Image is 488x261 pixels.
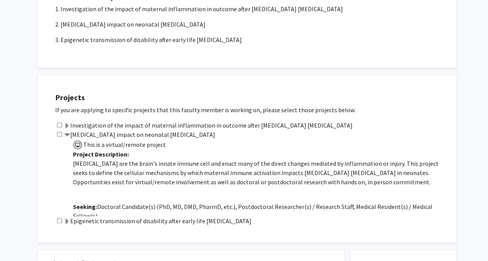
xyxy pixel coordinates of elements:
[73,150,129,158] b: Project Description:
[55,35,439,44] p: 3. Epigenetic transmission of disability after early life [MEDICAL_DATA]
[64,121,353,130] label: Investigation of the impact of maternal inflammation in outcome after [MEDICAL_DATA] [MEDICAL_DATA]
[55,20,439,29] p: 2. [MEDICAL_DATA] impact on neonatal [MEDICAL_DATA]
[64,216,252,226] label: Epigenetic transmission of disability after early life [MEDICAL_DATA]
[55,105,449,115] p: If you are applying to specific projects that this faculty member is working on, please select th...
[6,226,33,255] iframe: Chat
[64,130,215,139] label: [MEDICAL_DATA] impact on neonatal [MEDICAL_DATA]
[73,203,432,220] span: Doctoral Candidate(s) (PhD, MD, DMD, PharmD, etc.), Postdoctoral Researcher(s) / Research Staff, ...
[73,159,449,187] p: [MEDICAL_DATA] are the brain's innate immune cell and enact many of the direct changes mediated b...
[83,141,166,148] span: This is a virtual/remote project
[73,203,97,210] b: Seeking:
[55,93,85,102] strong: Projects
[55,4,439,13] p: 1. Investigation of the impact of maternal inflammation in outcome after [MEDICAL_DATA] [MEDICAL_...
